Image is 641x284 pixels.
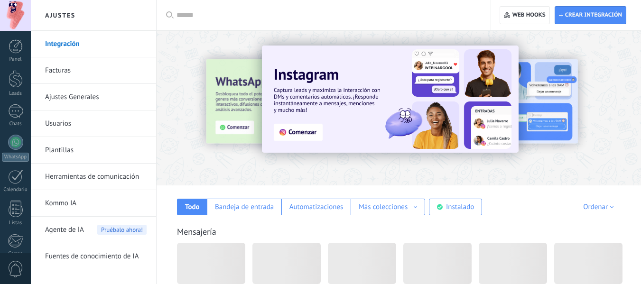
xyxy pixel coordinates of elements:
[31,217,156,243] li: Agente de IA
[262,46,519,153] img: Slide 1
[45,190,147,217] a: Kommo IA
[45,243,147,270] a: Fuentes de conocimiento de IA
[2,251,29,257] div: Correo
[583,202,617,211] div: Ordenar
[45,217,147,243] a: Agente de IA Pruébalo ahora!
[45,137,147,164] a: Plantillas
[2,56,29,63] div: Panel
[31,110,156,137] li: Usuarios
[31,137,156,164] li: Plantillas
[2,220,29,226] div: Listas
[45,57,147,84] a: Facturas
[97,225,147,235] span: Pruébalo ahora!
[31,31,156,57] li: Integración
[45,217,84,243] span: Agente de IA
[185,202,200,211] div: Todo
[177,226,216,237] a: Mensajería
[2,121,29,127] div: Chats
[565,11,622,19] span: Crear integración
[31,243,156,269] li: Fuentes de conocimiento de IA
[45,31,147,57] a: Integración
[500,6,549,24] button: Web hooks
[2,91,29,97] div: Leads
[555,6,626,24] button: Crear integración
[45,84,147,110] a: Ajustes Generales
[2,153,29,162] div: WhatsApp
[289,202,344,211] div: Automatizaciones
[31,190,156,217] li: Kommo IA
[215,202,274,211] div: Bandeja de entrada
[2,187,29,193] div: Calendario
[446,202,474,211] div: Instalado
[45,164,147,190] a: Herramientas de comunicación
[31,164,156,190] li: Herramientas de comunicación
[31,57,156,84] li: Facturas
[31,84,156,110] li: Ajustes Generales
[45,110,147,137] a: Usuarios
[359,202,408,211] div: Más colecciones
[512,11,546,19] span: Web hooks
